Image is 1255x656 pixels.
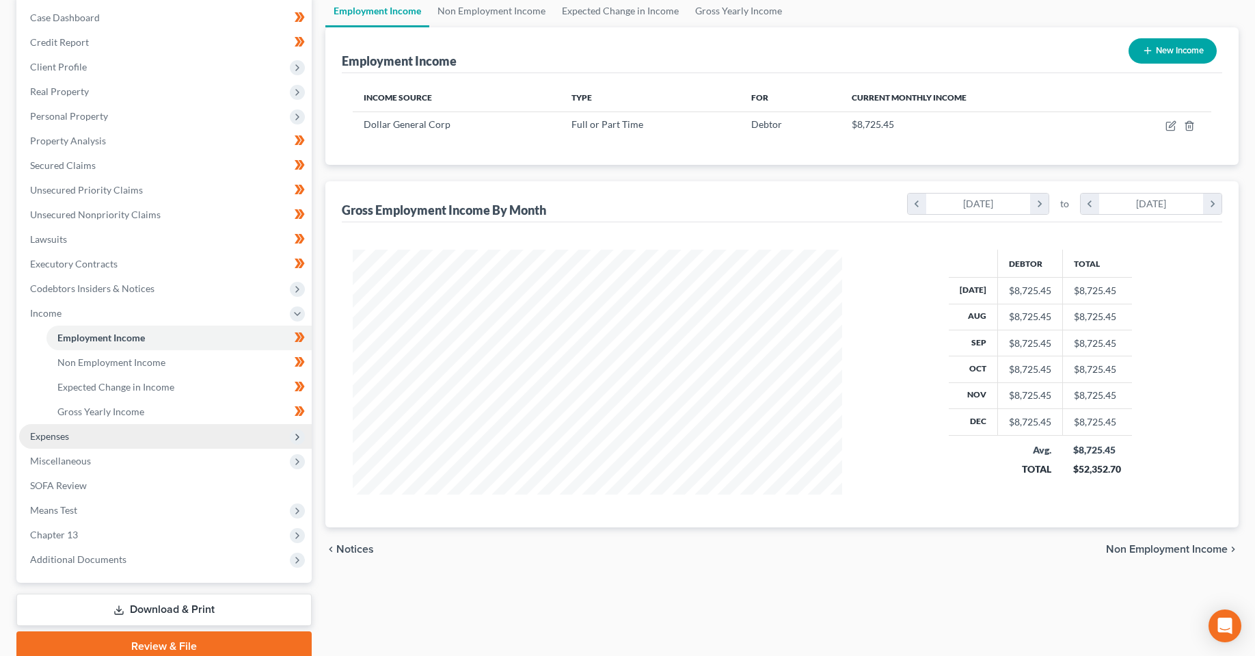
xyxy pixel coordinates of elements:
[46,326,312,350] a: Employment Income
[949,304,998,330] th: Aug
[19,5,312,30] a: Case Dashboard
[19,178,312,202] a: Unsecured Priority Claims
[30,553,126,565] span: Additional Documents
[1062,409,1132,435] td: $8,725.45
[342,53,457,69] div: Employment Income
[30,159,96,171] span: Secured Claims
[1129,38,1217,64] button: New Income
[1009,284,1051,298] div: $8,725.45
[571,92,592,103] span: Type
[908,194,926,214] i: chevron_left
[30,504,77,516] span: Means Test
[1009,389,1051,402] div: $8,725.45
[364,118,450,130] span: Dollar General Corp
[1062,250,1132,277] th: Total
[19,202,312,227] a: Unsecured Nonpriority Claims
[1062,382,1132,408] td: $8,725.45
[1073,462,1121,476] div: $52,352.70
[30,283,154,294] span: Codebtors Insiders & Notices
[30,233,67,245] span: Lawsuits
[1081,194,1099,214] i: chevron_left
[30,307,62,319] span: Income
[751,92,768,103] span: For
[1106,544,1239,555] button: Non Employment Income chevron_right
[1062,278,1132,304] td: $8,725.45
[30,61,87,73] span: Client Profile
[30,430,69,442] span: Expenses
[1009,415,1051,429] div: $8,725.45
[46,350,312,375] a: Non Employment Income
[16,594,312,626] a: Download & Print
[1228,544,1239,555] i: chevron_right
[949,382,998,408] th: Nov
[46,375,312,399] a: Expected Change in Income
[19,30,312,55] a: Credit Report
[30,209,161,220] span: Unsecured Nonpriority Claims
[57,406,144,417] span: Gross Yearly Income
[1009,310,1051,324] div: $8,725.45
[1203,194,1222,214] i: chevron_right
[1062,356,1132,382] td: $8,725.45
[1106,544,1228,555] span: Non Employment Income
[325,544,336,555] i: chevron_left
[57,332,145,343] span: Employment Income
[30,135,106,146] span: Property Analysis
[30,455,91,467] span: Miscellaneous
[19,227,312,252] a: Lawsuits
[1062,330,1132,356] td: $8,725.45
[1209,609,1241,642] div: Open Intercom Messenger
[364,92,432,103] span: Income Source
[325,544,374,555] button: chevron_left Notices
[19,153,312,178] a: Secured Claims
[997,250,1062,277] th: Debtor
[949,356,998,382] th: Oct
[342,202,546,218] div: Gross Employment Income By Month
[1099,194,1204,214] div: [DATE]
[1009,337,1051,350] div: $8,725.45
[57,381,174,393] span: Expected Change in Income
[949,409,998,435] th: Dec
[1008,443,1051,457] div: Avg.
[852,118,894,130] span: $8,725.45
[19,129,312,153] a: Property Analysis
[30,86,89,97] span: Real Property
[949,330,998,356] th: Sep
[19,473,312,498] a: SOFA Review
[1062,304,1132,330] td: $8,725.45
[1008,462,1051,476] div: TOTAL
[751,118,782,130] span: Debtor
[852,92,967,103] span: Current Monthly Income
[949,278,998,304] th: [DATE]
[1009,363,1051,376] div: $8,725.45
[19,252,312,276] a: Executory Contracts
[30,36,89,48] span: Credit Report
[30,480,87,491] span: SOFA Review
[30,110,108,122] span: Personal Property
[571,118,643,130] span: Full or Part Time
[1030,194,1049,214] i: chevron_right
[30,258,118,270] span: Executory Contracts
[926,194,1031,214] div: [DATE]
[1060,197,1069,211] span: to
[336,544,374,555] span: Notices
[46,399,312,424] a: Gross Yearly Income
[57,356,165,368] span: Non Employment Income
[1073,443,1121,457] div: $8,725.45
[30,12,100,23] span: Case Dashboard
[30,529,78,540] span: Chapter 13
[30,184,143,196] span: Unsecured Priority Claims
